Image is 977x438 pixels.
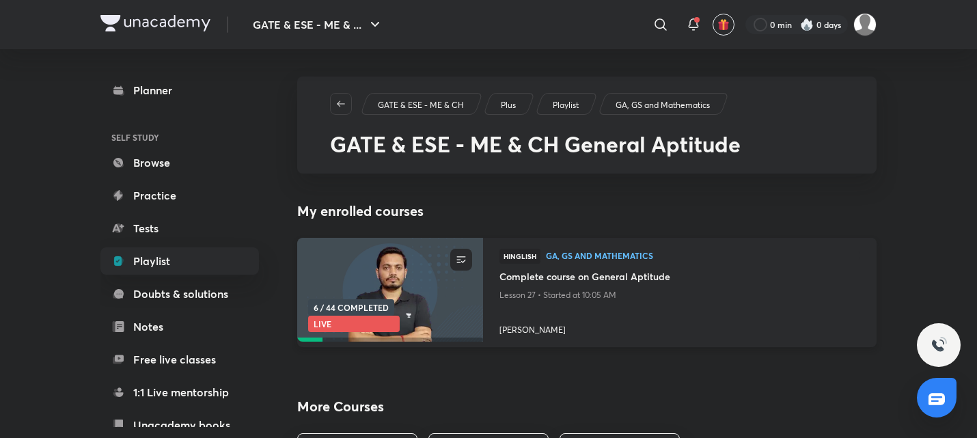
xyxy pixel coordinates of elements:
[297,201,877,221] h4: My enrolled courses
[499,99,519,111] a: Plus
[100,126,259,149] h6: SELF STUDY
[100,346,259,373] a: Free live classes
[546,251,860,261] a: GA, GS and Mathematics
[308,316,400,332] span: Live
[100,215,259,242] a: Tests
[100,280,259,307] a: Doubts & solutions
[499,286,860,304] p: Lesson 27 • Started at 10:05 AM
[551,99,581,111] a: Playlist
[100,182,259,209] a: Practice
[800,18,814,31] img: streak
[614,99,713,111] a: GA, GS and Mathematics
[616,99,710,111] p: GA, GS and Mathematics
[100,247,259,275] a: Playlist
[499,318,860,336] a: [PERSON_NAME]
[100,313,259,340] a: Notes
[308,299,394,316] span: 6 / 44 COMPLETED
[297,238,483,347] a: new-thumbnail6 / 44 COMPLETEDLive
[717,18,730,31] img: avatar
[378,99,464,111] p: GATE & ESE - ME & CH
[100,379,259,406] a: 1:1 Live mentorship
[499,269,860,286] a: Complete course on General Aptitude
[245,11,391,38] button: GATE & ESE - ME & ...
[295,237,484,343] img: new-thumbnail
[853,13,877,36] img: Manasi Raut
[713,14,734,36] button: avatar
[100,77,259,104] a: Planner
[501,99,516,111] p: Plus
[297,396,877,417] h2: More Courses
[931,337,947,353] img: ttu
[499,249,540,264] span: Hinglish
[330,129,741,159] span: GATE & ESE - ME & CH General Aptitude
[100,15,210,35] a: Company Logo
[553,99,579,111] p: Playlist
[546,251,860,260] span: GA, GS and Mathematics
[100,149,259,176] a: Browse
[376,99,467,111] a: GATE & ESE - ME & CH
[100,15,210,31] img: Company Logo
